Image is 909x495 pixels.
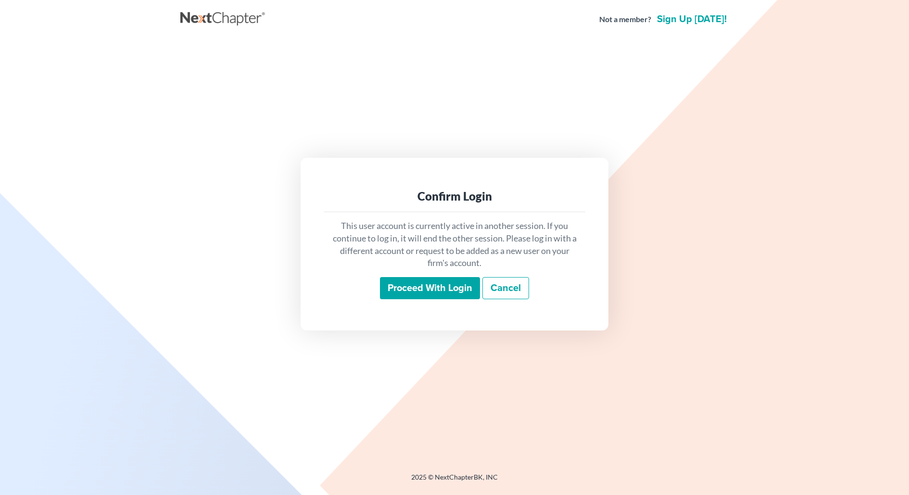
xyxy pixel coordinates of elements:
[180,472,729,490] div: 2025 © NextChapterBK, INC
[331,189,578,204] div: Confirm Login
[331,220,578,269] p: This user account is currently active in another session. If you continue to log in, it will end ...
[599,14,651,25] strong: Not a member?
[380,277,480,299] input: Proceed with login
[482,277,529,299] a: Cancel
[655,14,729,24] a: Sign up [DATE]!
